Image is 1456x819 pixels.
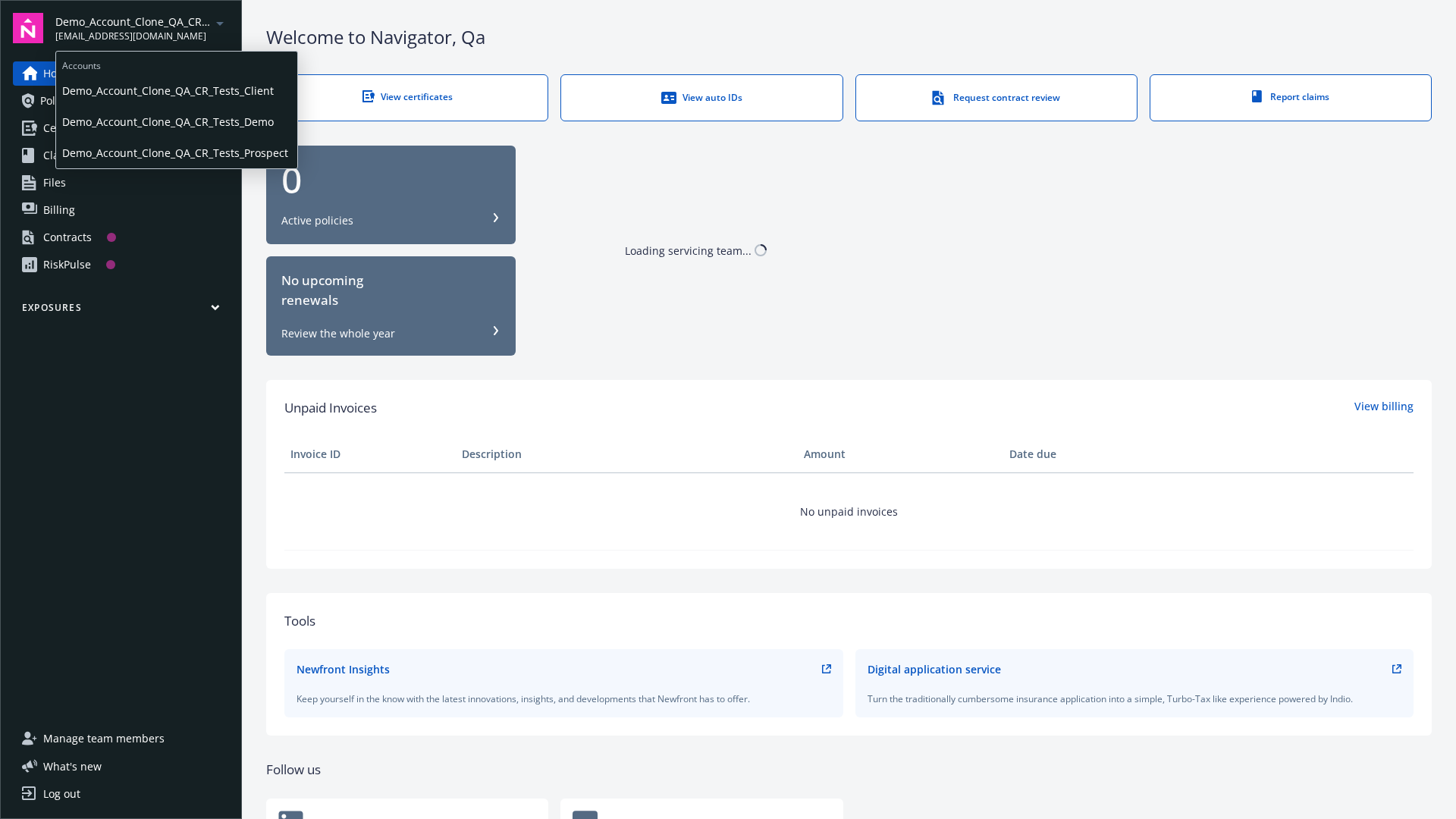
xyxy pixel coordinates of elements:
[13,726,229,751] a: Manage team members
[1150,74,1432,121] a: Report claims
[297,90,517,103] div: View certificates
[284,611,1414,631] div: Tools
[62,106,291,137] span: Demo_Account_Clone_QA_CR_Tests_Demo
[43,253,91,277] div: RiskPulse
[43,758,102,774] span: What ' s new
[62,75,291,106] span: Demo_Account_Clone_QA_CR_Tests_Client
[13,758,126,774] button: What's new
[281,162,500,198] div: 0
[1003,436,1175,472] th: Date due
[13,89,229,113] a: Policies
[55,13,229,43] button: Demo_Account_Clone_QA_CR_Tests_Prospect[EMAIL_ADDRESS][DOMAIN_NAME]arrowDropDown
[284,472,1414,550] td: No unpaid invoices
[13,13,43,43] img: navigator-logo.svg
[868,661,1001,677] div: Digital application service
[591,90,811,105] div: View auto IDs
[43,225,92,249] div: Contracts
[55,14,211,30] span: Demo_Account_Clone_QA_CR_Tests_Prospect
[266,760,1432,780] div: Follow us
[266,74,548,121] a: View certificates
[55,30,211,43] span: [EMAIL_ADDRESS][DOMAIN_NAME]
[868,692,1402,705] div: Turn the traditionally cumbersome insurance application into a simple, Turbo-Tax like experience ...
[1354,398,1414,418] a: View billing
[56,52,297,75] span: Accounts
[281,326,395,341] div: Review the whole year
[281,271,500,311] div: No upcoming renewals
[40,89,78,113] span: Policies
[13,198,229,222] a: Billing
[284,398,377,418] span: Unpaid Invoices
[43,61,73,86] span: Home
[297,692,831,705] div: Keep yourself in the know with the latest innovations, insights, and developments that Newfront h...
[1181,90,1401,103] div: Report claims
[13,253,229,277] a: RiskPulse
[43,198,75,222] span: Billing
[560,74,843,121] a: View auto IDs
[625,243,752,259] div: Loading servicing team...
[281,213,353,228] div: Active policies
[13,225,229,249] a: Contracts
[43,726,165,751] span: Manage team members
[13,116,229,140] a: Certificates
[13,143,229,168] a: Claims
[211,14,229,32] a: arrowDropDown
[266,256,516,356] button: No upcomingrenewalsReview the whole year
[62,137,291,168] span: Demo_Account_Clone_QA_CR_Tests_Prospect
[855,74,1137,121] a: Request contract review
[43,116,100,140] span: Certificates
[43,143,77,168] span: Claims
[284,436,456,472] th: Invoice ID
[13,301,229,320] button: Exposures
[798,436,1003,472] th: Amount
[266,146,516,245] button: 0Active policies
[13,171,229,195] a: Files
[13,61,229,86] a: Home
[297,661,390,677] div: Newfront Insights
[886,90,1106,105] div: Request contract review
[456,436,798,472] th: Description
[266,24,1432,50] div: Welcome to Navigator , Qa
[43,171,66,195] span: Files
[43,782,80,806] div: Log out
